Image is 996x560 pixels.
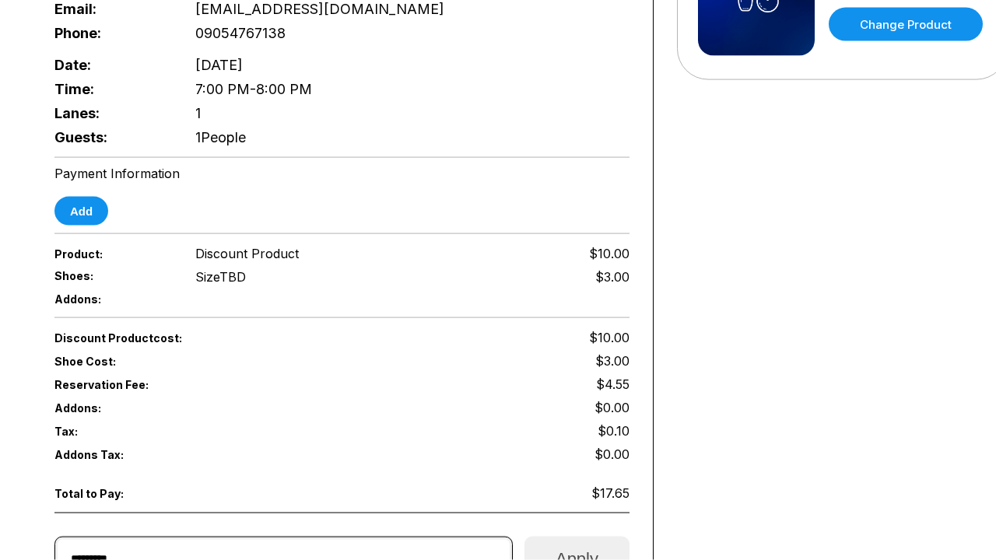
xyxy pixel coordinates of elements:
[591,485,630,501] span: $17.65
[195,129,246,145] span: 1 People
[54,57,170,73] span: Date:
[829,8,983,41] a: Change Product
[54,1,170,17] span: Email:
[54,355,170,368] span: Shoe Cost:
[54,331,342,345] span: Discount Product cost:
[54,25,170,41] span: Phone:
[195,246,299,261] span: Discount Product
[54,81,170,97] span: Time:
[596,376,630,392] span: $4.55
[195,269,246,285] div: Size TBD
[54,292,170,306] span: Addons:
[54,197,108,226] button: Add
[195,105,201,121] span: 1
[54,401,170,415] span: Addons:
[54,425,170,438] span: Tax:
[54,247,170,261] span: Product:
[195,1,444,17] span: [EMAIL_ADDRESS][DOMAIN_NAME]
[195,25,286,41] span: 09054767138
[589,330,630,345] span: $10.00
[54,129,170,145] span: Guests:
[594,446,630,462] span: $0.00
[54,448,170,461] span: Addons Tax:
[54,269,170,282] span: Shoes:
[195,81,312,97] span: 7:00 PM - 8:00 PM
[598,423,630,439] span: $0.10
[54,378,342,391] span: Reservation Fee:
[594,400,630,415] span: $0.00
[195,57,243,73] span: [DATE]
[595,353,630,369] span: $3.00
[54,105,170,121] span: Lanes:
[54,166,630,181] div: Payment Information
[54,487,170,500] span: Total to Pay:
[589,246,630,261] span: $10.00
[595,269,630,285] div: $3.00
